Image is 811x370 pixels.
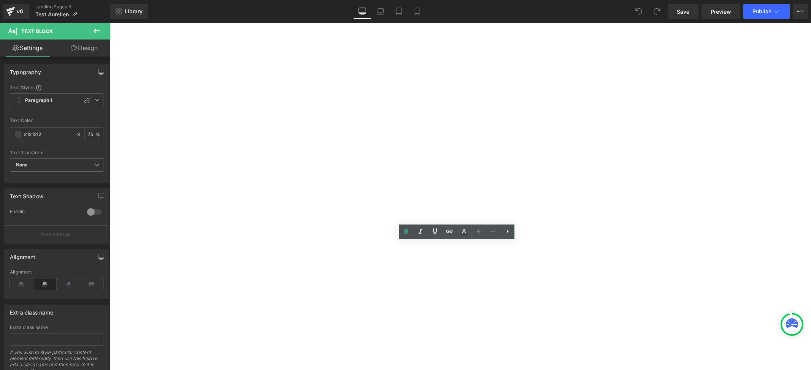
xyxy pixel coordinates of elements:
[110,4,148,19] a: New Library
[10,65,41,75] div: Typography
[10,84,103,90] div: Text Styles
[10,269,103,275] div: Alignment
[711,8,731,16] span: Preview
[85,128,103,141] div: %
[390,4,408,19] a: Tablet
[16,162,28,168] b: None
[10,118,103,123] div: Text Color
[371,4,390,19] a: Laptop
[3,4,29,19] a: v6
[40,231,71,238] p: More settings
[743,4,790,19] button: Publish
[24,130,73,139] input: Color
[752,8,771,14] span: Publish
[353,4,371,19] a: Desktop
[125,8,143,15] span: Library
[10,150,103,155] div: Text Transform
[35,4,110,10] a: Landing Pages
[35,11,69,17] span: Test Aurelien
[10,325,103,330] div: Extra class name
[10,250,36,260] div: Alignment
[57,40,112,57] a: Design
[793,4,808,19] button: More
[15,6,25,16] div: v6
[649,4,665,19] button: Redo
[701,4,740,19] a: Preview
[677,8,689,16] span: Save
[5,225,109,243] button: More settings
[10,189,43,199] div: Text Shadow
[25,97,52,104] b: Paragraph 1
[21,28,53,34] span: Text Block
[10,209,79,217] div: Enable
[10,305,53,316] div: Extra class name
[408,4,426,19] a: Mobile
[631,4,646,19] button: Undo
